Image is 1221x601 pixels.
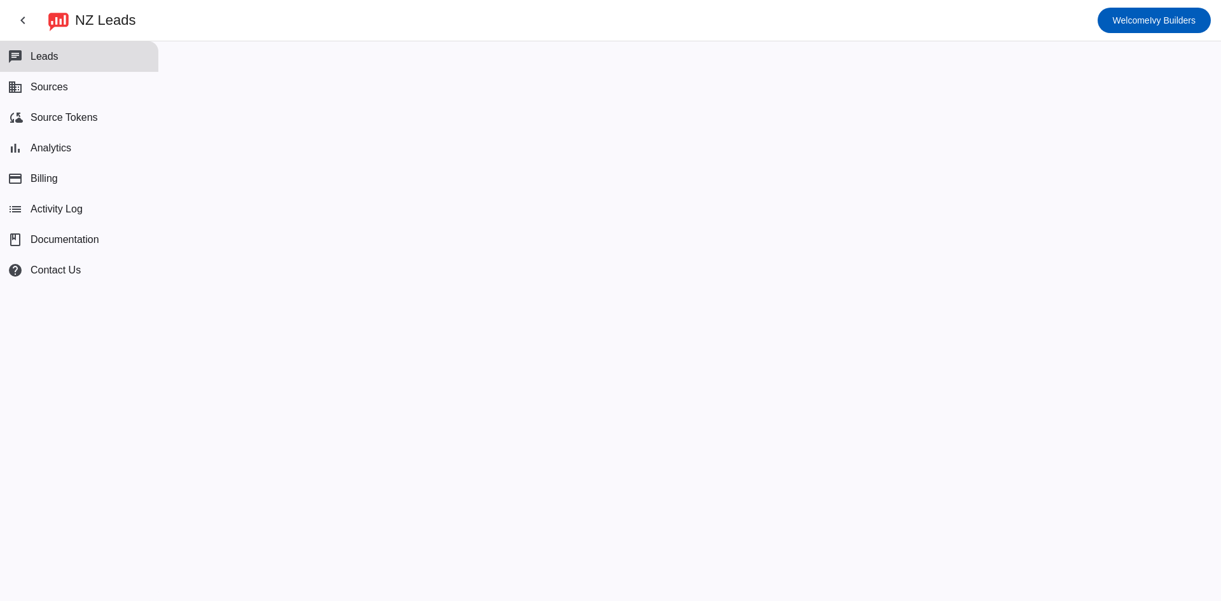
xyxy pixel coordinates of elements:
span: Ivy Builders [1113,11,1196,29]
mat-icon: chat [8,49,23,64]
mat-icon: payment [8,171,23,186]
span: Source Tokens [31,112,98,123]
mat-icon: bar_chart [8,141,23,156]
mat-icon: chevron_left [15,13,31,28]
span: Sources [31,81,68,93]
mat-icon: help [8,263,23,278]
span: Contact Us [31,265,81,276]
span: Billing [31,173,58,184]
span: Leads [31,51,59,62]
span: Documentation [31,234,99,245]
span: book [8,232,23,247]
span: Activity Log [31,204,83,215]
button: WelcomeIvy Builders [1098,8,1211,33]
mat-icon: list [8,202,23,217]
mat-icon: cloud_sync [8,110,23,125]
mat-icon: business [8,79,23,95]
img: logo [48,10,69,31]
div: NZ Leads [75,11,135,29]
span: Analytics [31,142,71,154]
span: Welcome [1113,15,1150,25]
